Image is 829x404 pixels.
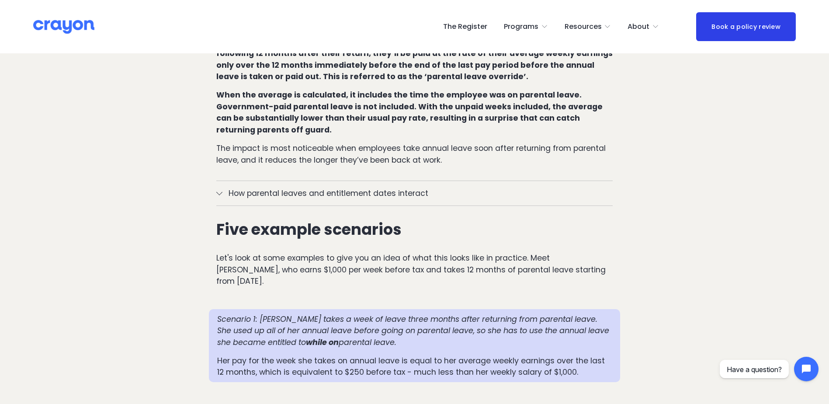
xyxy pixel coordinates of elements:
strong: When the average is calculated, it includes the time the employee was on parental leave. Governme... [216,90,604,135]
span: About [628,21,649,33]
p: Her pay for the week she takes on annual leave is equal to her average weekly earnings over the l... [217,355,612,378]
p: Let's look at some examples to give you an idea of what this looks like in practice. Meet [PERSON... [216,252,613,287]
a: Book a policy review [696,12,796,41]
em: while on [306,337,339,348]
span: How parental leaves and entitlement dates interact [222,188,613,199]
a: folder dropdown [628,20,659,34]
a: The Register [443,20,487,34]
a: folder dropdown [504,20,548,34]
strong: Five example scenarios [216,219,402,240]
a: folder dropdown [565,20,611,34]
em: Scenario 1: [PERSON_NAME] takes a week of leave three months after returning from parental leave.... [217,314,611,348]
img: Crayon [33,19,94,35]
span: Programs [504,21,538,33]
p: The impact is most noticeable when employees take annual leave soon after returning from parental... [216,143,613,166]
em: parental leave. [339,337,396,348]
span: Resources [565,21,602,33]
button: How parental leaves and entitlement dates interact [216,181,613,205]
